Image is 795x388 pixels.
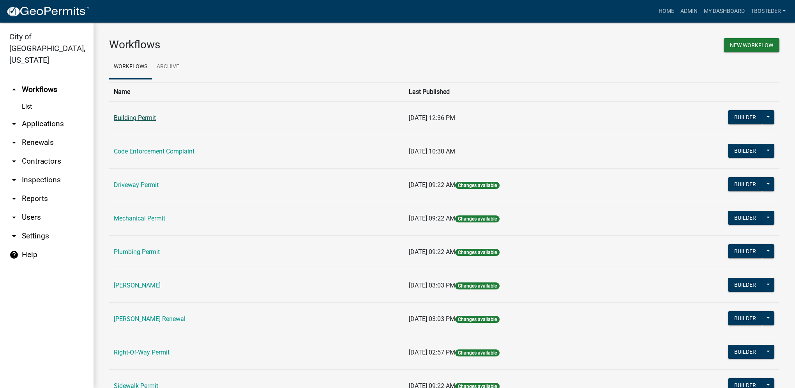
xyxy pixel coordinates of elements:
a: Admin [677,4,701,19]
th: Name [109,82,404,101]
span: [DATE] 03:03 PM [409,282,455,289]
i: arrow_drop_down [9,119,19,129]
i: arrow_drop_down [9,175,19,185]
a: Right-Of-Way Permit [114,349,170,356]
a: Building Permit [114,114,156,122]
a: Workflows [109,55,152,79]
span: [DATE] 03:03 PM [409,315,455,323]
i: arrow_drop_down [9,231,19,241]
button: Builder [728,211,762,225]
a: tbosteder [748,4,789,19]
span: [DATE] 10:30 AM [409,148,455,155]
a: [PERSON_NAME] [114,282,161,289]
button: New Workflow [724,38,779,52]
button: Builder [728,278,762,292]
a: [PERSON_NAME] Renewal [114,315,185,323]
th: Last Published [404,82,644,101]
a: Archive [152,55,184,79]
span: Changes available [455,215,500,222]
a: Plumbing Permit [114,248,160,256]
i: arrow_drop_down [9,213,19,222]
i: arrow_drop_down [9,138,19,147]
button: Builder [728,144,762,158]
span: Changes available [455,182,500,189]
button: Builder [728,110,762,124]
span: Changes available [455,282,500,289]
i: arrow_drop_up [9,85,19,94]
h3: Workflows [109,38,438,51]
a: Home [655,4,677,19]
button: Builder [728,345,762,359]
span: [DATE] 12:36 PM [409,114,455,122]
a: Mechanical Permit [114,215,165,222]
button: Builder [728,311,762,325]
i: arrow_drop_down [9,157,19,166]
span: [DATE] 02:57 PM [409,349,455,356]
span: Changes available [455,249,500,256]
span: [DATE] 09:22 AM [409,248,455,256]
a: Code Enforcement Complaint [114,148,194,155]
span: [DATE] 09:22 AM [409,215,455,222]
span: [DATE] 09:22 AM [409,181,455,189]
button: Builder [728,244,762,258]
a: My Dashboard [701,4,748,19]
span: Changes available [455,316,500,323]
span: Changes available [455,349,500,356]
a: Driveway Permit [114,181,159,189]
i: arrow_drop_down [9,194,19,203]
button: Builder [728,177,762,191]
i: help [9,250,19,259]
